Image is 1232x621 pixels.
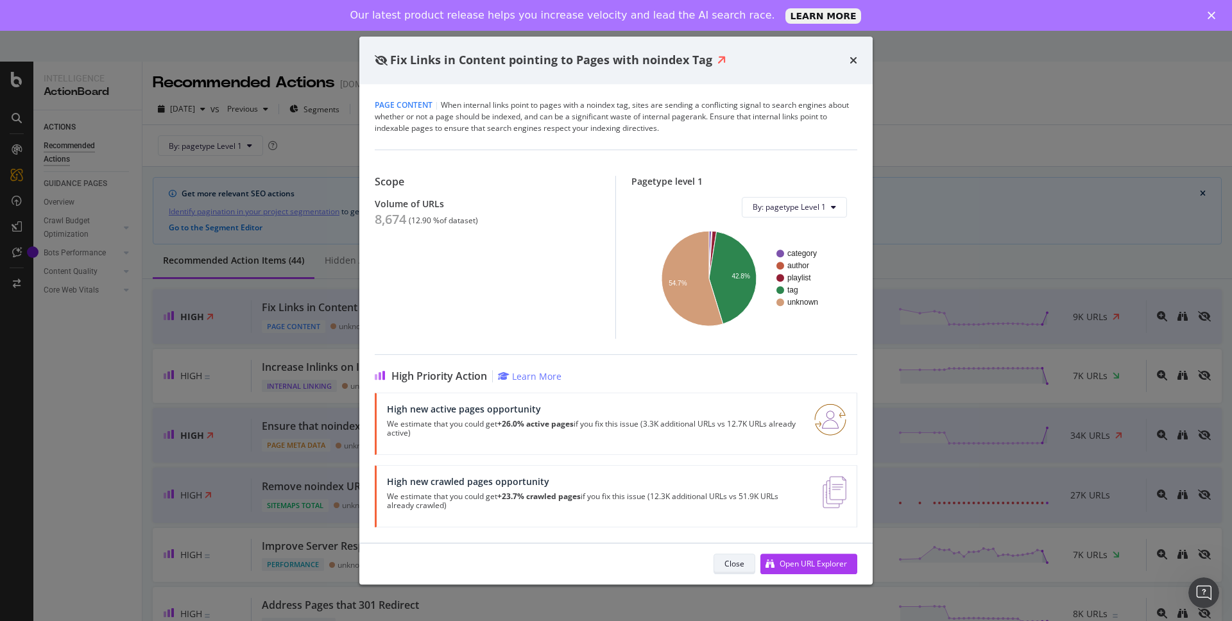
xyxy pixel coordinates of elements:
div: 8,674 [375,212,406,227]
span: High Priority Action [391,370,487,382]
div: Volume of URLs [375,198,600,209]
div: Scope [375,176,600,188]
text: 42.8% [732,273,749,280]
img: RO06QsNG.png [814,404,846,436]
div: ( 12.90 % of dataset ) [409,216,478,225]
div: Our latest product release helps you increase velocity and lead the AI search race. [350,9,775,22]
p: We estimate that you could get if you fix this issue (3.3K additional URLs vs 12.7K URLs already ... [387,420,799,438]
div: eye-slash [375,55,388,65]
img: e5DMFwAAAABJRU5ErkJggg== [823,476,846,508]
p: We estimate that you could get if you fix this issue (12.3K additional URLs vs 51.9K URLs already... [387,492,807,510]
div: High new active pages opportunity [387,404,799,414]
text: unknown [787,298,818,307]
text: 54.7% [669,280,687,287]
strong: +23.7% crawled pages [497,491,581,502]
strong: +26.0% active pages [497,418,574,429]
button: By: pagetype Level 1 [742,197,847,217]
text: category [787,249,817,258]
span: By: pagetype Level 1 [753,201,826,212]
span: Page Content [375,99,432,110]
div: modal [359,37,873,584]
iframe: Intercom live chat [1188,577,1219,608]
div: Pagetype level 1 [631,176,857,187]
span: Fix Links in Content pointing to Pages with noindex Tag [390,52,712,67]
svg: A chart. [642,228,847,328]
div: Close [724,558,744,569]
a: Learn More [498,370,561,382]
div: When internal links point to pages with a noindex tag, sites are sending a conflicting signal to ... [375,99,857,134]
text: tag [787,285,798,294]
div: High new crawled pages opportunity [387,476,807,487]
text: author [787,261,809,270]
div: Learn More [512,370,561,382]
a: LEARN MORE [785,8,862,24]
span: | [434,99,439,110]
button: Open URL Explorer [760,554,857,574]
div: Close [1208,12,1220,19]
text: playlist [787,273,811,282]
button: Close [714,554,755,574]
div: Open URL Explorer [780,558,847,569]
div: times [850,52,857,69]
